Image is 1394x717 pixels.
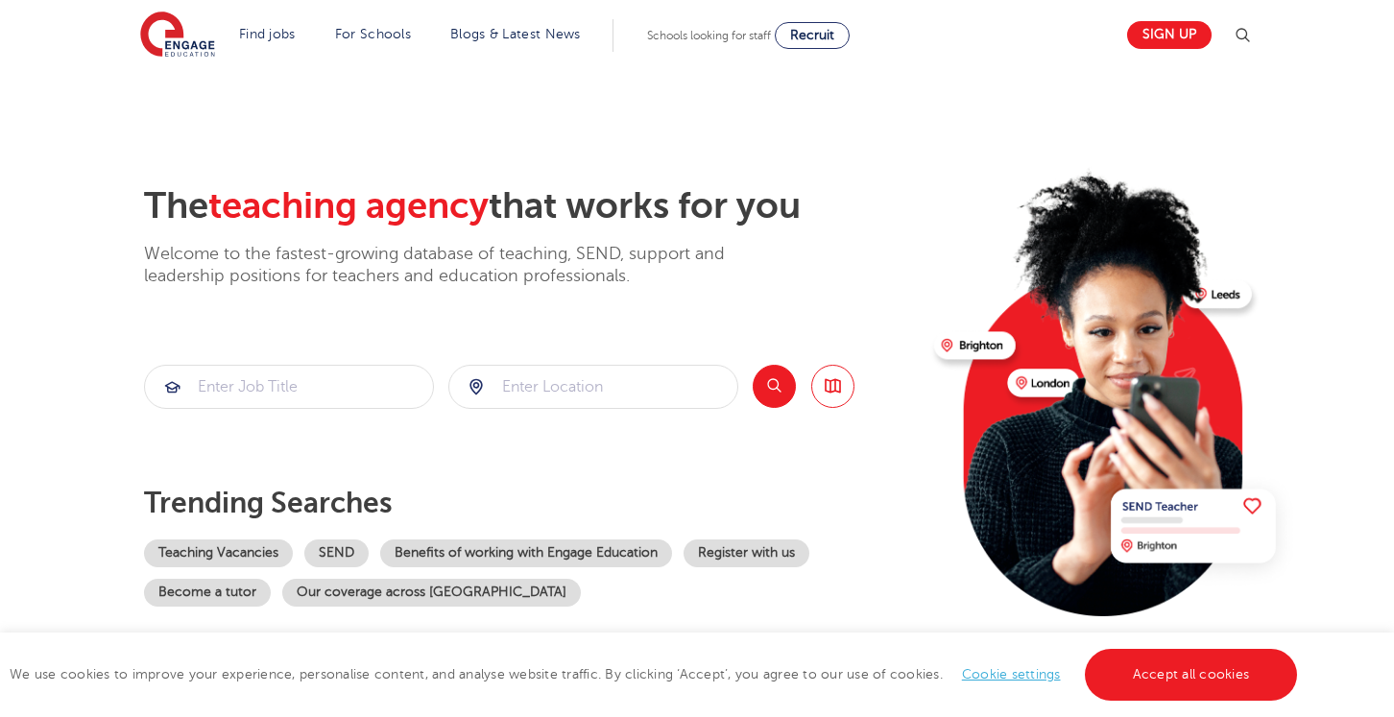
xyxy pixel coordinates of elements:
a: Sign up [1127,21,1212,49]
img: Engage Education [140,12,215,60]
span: teaching agency [208,185,489,227]
a: Blogs & Latest News [450,27,581,41]
h2: The that works for you [144,184,919,228]
p: Welcome to the fastest-growing database of teaching, SEND, support and leadership positions for t... [144,243,778,288]
a: Our coverage across [GEOGRAPHIC_DATA] [282,579,581,607]
a: Teaching Vacancies [144,539,293,567]
a: Accept all cookies [1085,649,1298,701]
a: SEND [304,539,369,567]
a: Register with us [684,539,809,567]
a: Find jobs [239,27,296,41]
p: Trending searches [144,486,919,520]
div: Submit [448,365,738,409]
a: Benefits of working with Engage Education [380,539,672,567]
input: Submit [449,366,737,408]
input: Submit [145,366,433,408]
button: Search [753,365,796,408]
span: Recruit [790,28,834,42]
a: Cookie settings [962,667,1061,681]
span: We use cookies to improve your experience, personalise content, and analyse website traffic. By c... [10,667,1302,681]
span: Schools looking for staff [647,29,771,42]
a: Become a tutor [144,579,271,607]
div: Submit [144,365,434,409]
a: Recruit [775,22,850,49]
a: For Schools [335,27,411,41]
